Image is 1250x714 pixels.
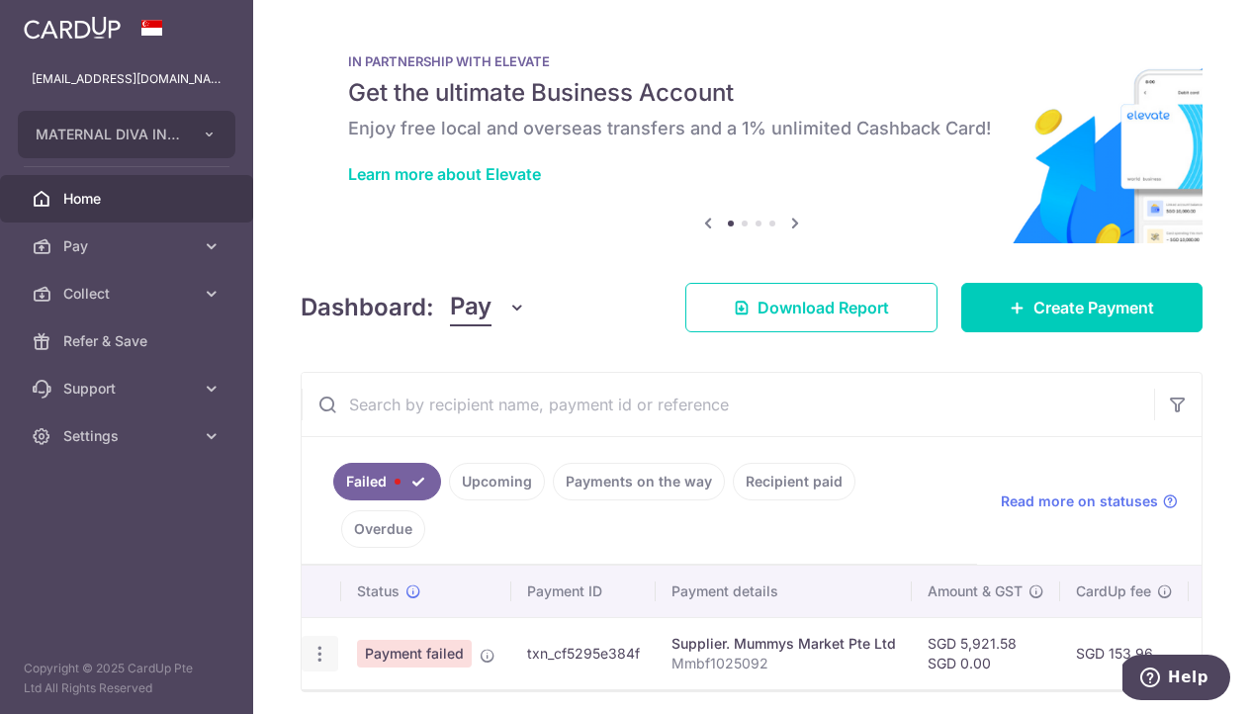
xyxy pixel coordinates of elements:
span: Amount & GST [928,581,1023,601]
a: Upcoming [449,463,545,500]
span: MATERNAL DIVA INC PTE. LTD. [36,125,182,144]
span: Download Report [758,296,889,319]
h4: Dashboard: [301,290,434,325]
div: Supplier. Mummys Market Pte Ltd [671,634,896,654]
img: CardUp [24,16,121,40]
p: IN PARTNERSHIP WITH ELEVATE [348,53,1155,69]
a: Payments on the way [553,463,725,500]
p: Mmbf1025092 [671,654,896,673]
a: Read more on statuses [1001,491,1178,511]
span: Create Payment [1033,296,1154,319]
p: [EMAIL_ADDRESS][DOMAIN_NAME] [32,69,222,89]
a: Recipient paid [733,463,855,500]
button: Pay [450,289,526,326]
span: Read more on statuses [1001,491,1158,511]
span: Home [63,189,194,209]
span: Support [63,379,194,399]
a: Overdue [341,510,425,548]
iframe: Opens a widget where you can find more information [1122,655,1230,704]
span: CardUp fee [1076,581,1151,601]
a: Create Payment [961,283,1203,332]
span: Pay [450,289,491,326]
h6: Enjoy free local and overseas transfers and a 1% unlimited Cashback Card! [348,117,1155,140]
button: MATERNAL DIVA INC PTE. LTD. [18,111,235,158]
td: txn_cf5295e384f [511,617,656,689]
h5: Get the ultimate Business Account [348,77,1155,109]
td: SGD 153.96 [1060,617,1189,689]
th: Payment details [656,566,912,617]
span: Payment failed [357,640,472,668]
a: Download Report [685,283,937,332]
span: Settings [63,426,194,446]
th: Payment ID [511,566,656,617]
span: Collect [63,284,194,304]
img: Renovation banner [301,22,1203,243]
span: Status [357,581,400,601]
span: Pay [63,236,194,256]
span: Refer & Save [63,331,194,351]
a: Learn more about Elevate [348,164,541,184]
a: Failed [333,463,441,500]
td: SGD 5,921.58 SGD 0.00 [912,617,1060,689]
input: Search by recipient name, payment id or reference [302,373,1154,436]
